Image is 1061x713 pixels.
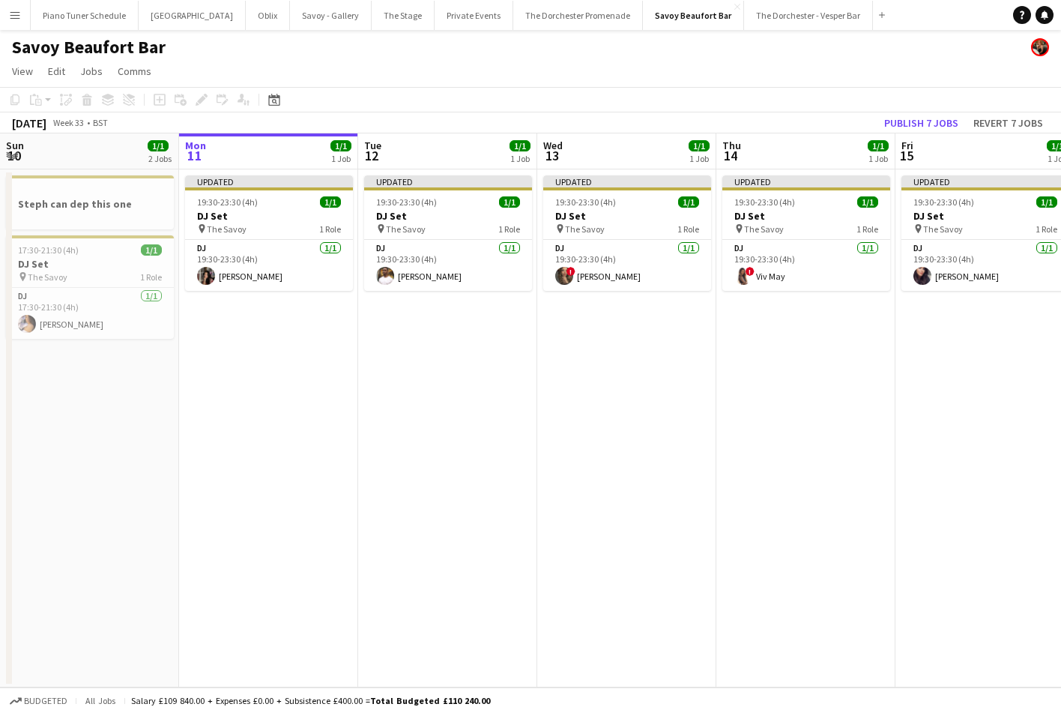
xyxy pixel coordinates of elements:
div: 1 Job [689,153,709,164]
div: Updated [185,175,353,187]
h3: DJ Set [722,209,890,223]
div: BST [93,117,108,128]
span: The Savoy [28,271,67,283]
h3: DJ Set [543,209,711,223]
div: 2 Jobs [148,153,172,164]
h1: Savoy Beaufort Bar [12,36,166,58]
span: 10 [4,147,24,164]
a: Edit [42,61,71,81]
span: 11 [183,147,206,164]
span: Wed [543,139,563,152]
span: The Savoy [923,223,963,235]
button: Private Events [435,1,513,30]
app-job-card: Updated19:30-23:30 (4h)1/1DJ Set The Savoy1 RoleDJ1/119:30-23:30 (4h)![PERSON_NAME] [543,175,711,291]
span: 19:30-23:30 (4h) [913,196,974,208]
button: The Stage [372,1,435,30]
span: 19:30-23:30 (4h) [197,196,258,208]
span: 1 Role [856,223,878,235]
span: ! [566,267,575,276]
button: Savoy Beaufort Bar [643,1,744,30]
app-job-card: Updated19:30-23:30 (4h)1/1DJ Set The Savoy1 RoleDJ1/119:30-23:30 (4h)!Viv May [722,175,890,291]
div: 1 Job [868,153,888,164]
span: 1/1 [678,196,699,208]
app-card-role: DJ1/117:30-21:30 (4h)[PERSON_NAME] [6,288,174,339]
span: 1 Role [498,223,520,235]
span: 1/1 [510,140,530,151]
span: The Savoy [207,223,247,235]
button: Budgeted [7,693,70,709]
button: [GEOGRAPHIC_DATA] [139,1,246,30]
span: 1/1 [857,196,878,208]
button: Piano Tuner Schedule [31,1,139,30]
span: 1/1 [330,140,351,151]
span: ! [746,267,755,276]
app-job-card: Updated19:30-23:30 (4h)1/1DJ Set The Savoy1 RoleDJ1/119:30-23:30 (4h)[PERSON_NAME] [185,175,353,291]
span: The Savoy [565,223,605,235]
span: 19:30-23:30 (4h) [376,196,437,208]
span: The Savoy [744,223,784,235]
app-card-role: DJ1/119:30-23:30 (4h)!Viv May [722,240,890,291]
span: 1 Role [319,223,341,235]
span: Total Budgeted £110 240.00 [370,695,490,706]
span: 1 Role [1036,223,1057,235]
h3: Steph can dep this one [6,197,174,211]
span: The Savoy [386,223,426,235]
span: 1/1 [689,140,710,151]
span: 1/1 [868,140,889,151]
app-user-avatar: Rosie Skuse [1031,38,1049,56]
div: Updated [543,175,711,187]
span: 13 [541,147,563,164]
app-job-card: Steph can dep this one [6,175,174,229]
button: Savoy - Gallery [290,1,372,30]
span: 1/1 [1036,196,1057,208]
app-card-role: DJ1/119:30-23:30 (4h)[PERSON_NAME] [185,240,353,291]
span: 1/1 [499,196,520,208]
span: 19:30-23:30 (4h) [734,196,795,208]
span: Thu [722,139,741,152]
button: The Dorchester - Vesper Bar [744,1,873,30]
button: Revert 7 jobs [967,113,1049,133]
button: Publish 7 jobs [878,113,964,133]
button: Oblix [246,1,290,30]
span: 19:30-23:30 (4h) [555,196,616,208]
a: View [6,61,39,81]
span: 1/1 [141,244,162,256]
h3: DJ Set [364,209,532,223]
app-card-role: DJ1/119:30-23:30 (4h)![PERSON_NAME] [543,240,711,291]
span: Fri [901,139,913,152]
span: Edit [48,64,65,78]
app-job-card: 17:30-21:30 (4h)1/1DJ Set The Savoy1 RoleDJ1/117:30-21:30 (4h)[PERSON_NAME] [6,235,174,339]
span: 1/1 [320,196,341,208]
a: Jobs [74,61,109,81]
div: [DATE] [12,115,46,130]
span: Mon [185,139,206,152]
button: The Dorchester Promenade [513,1,643,30]
h3: DJ Set [6,257,174,271]
span: 17:30-21:30 (4h) [18,244,79,256]
span: 1/1 [148,140,169,151]
span: 14 [720,147,741,164]
div: 1 Job [331,153,351,164]
span: Jobs [80,64,103,78]
span: Week 33 [49,117,87,128]
h3: DJ Set [185,209,353,223]
span: 1 Role [677,223,699,235]
app-job-card: Updated19:30-23:30 (4h)1/1DJ Set The Savoy1 RoleDJ1/119:30-23:30 (4h)[PERSON_NAME] [364,175,532,291]
div: Salary £109 840.00 + Expenses £0.00 + Subsistence £400.00 = [131,695,490,706]
span: 12 [362,147,381,164]
div: Updated [722,175,890,187]
div: 1 Job [510,153,530,164]
span: 1 Role [140,271,162,283]
app-card-role: DJ1/119:30-23:30 (4h)[PERSON_NAME] [364,240,532,291]
a: Comms [112,61,157,81]
span: 15 [899,147,913,164]
div: Updated [364,175,532,187]
span: Tue [364,139,381,152]
span: Sun [6,139,24,152]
